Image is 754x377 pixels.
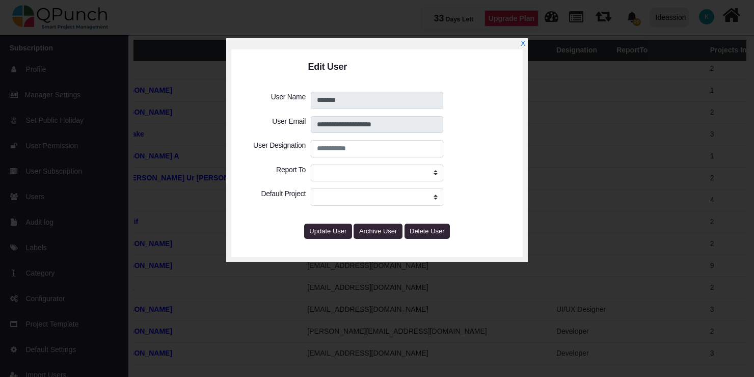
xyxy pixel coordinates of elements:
[304,224,352,239] button: Update User
[239,116,308,133] div: User Email
[239,188,308,206] div: Default Project
[308,62,347,72] b: Edit User
[405,224,450,239] button: Delete User
[521,39,525,47] a: X
[359,227,397,235] span: Archive User
[410,227,445,235] span: Delete User
[239,165,308,182] div: Report To
[239,140,308,157] div: User Designation
[309,227,346,235] span: Update User
[354,224,402,239] button: Archive User
[239,92,308,109] div: User Name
